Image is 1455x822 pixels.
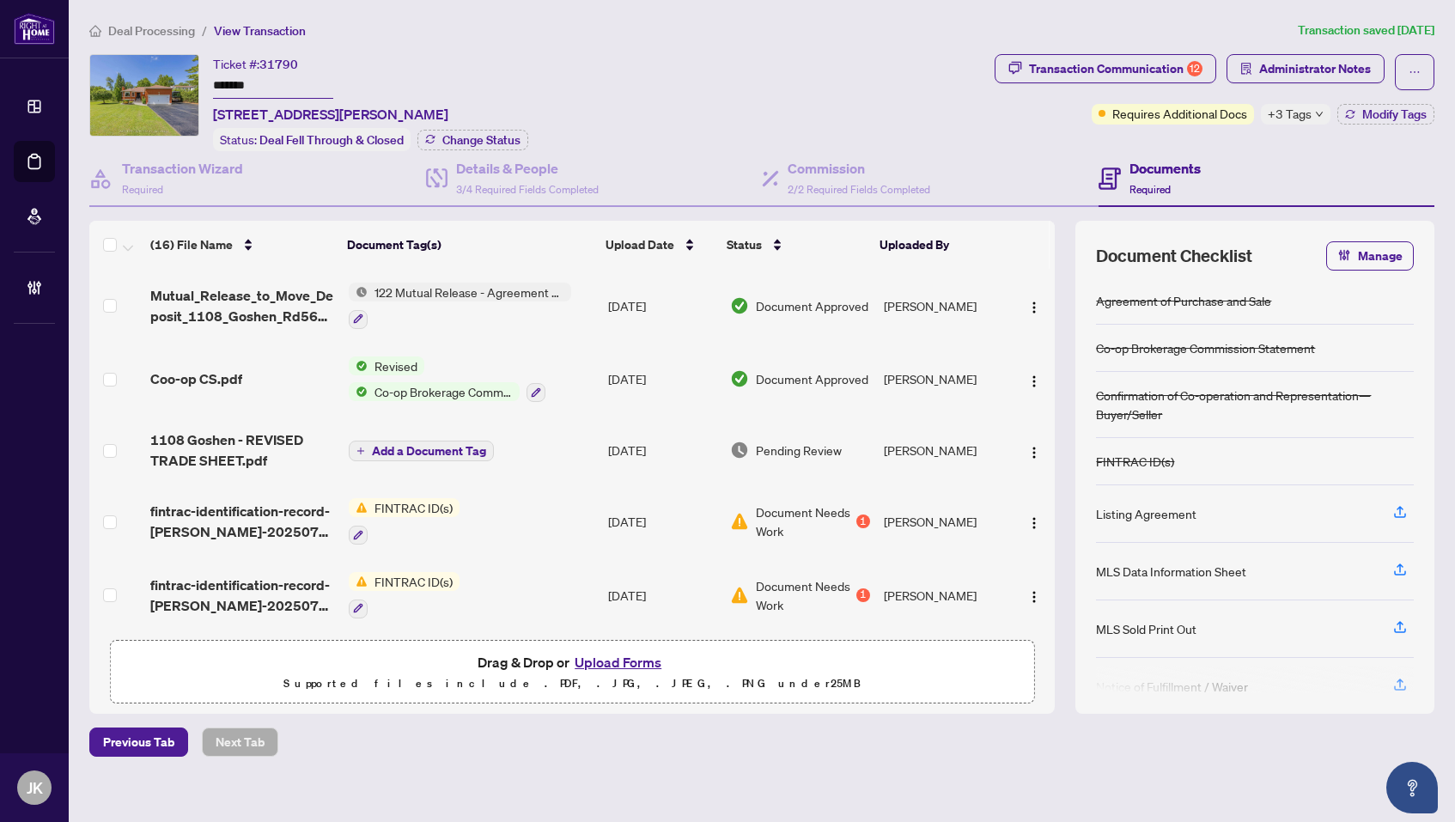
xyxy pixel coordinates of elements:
[150,368,242,389] span: Coo-op CS.pdf
[1096,562,1246,581] div: MLS Data Information Sheet
[349,283,571,329] button: Status Icon122 Mutual Release - Agreement of Purchase and Sale
[213,54,298,74] div: Ticket #:
[1315,110,1324,119] span: down
[349,283,368,301] img: Status Icon
[788,183,930,196] span: 2/2 Required Fields Completed
[877,416,1012,484] td: [PERSON_NAME]
[788,158,930,179] h4: Commission
[601,484,724,558] td: [DATE]
[873,221,1008,269] th: Uploaded By
[259,57,298,72] span: 31790
[89,25,101,37] span: home
[150,575,335,616] span: fintrac-identification-record-[PERSON_NAME]-20250717-075756.pdf
[349,439,494,461] button: Add a Document Tag
[1326,241,1414,271] button: Manage
[150,235,233,254] span: (16) File Name
[368,572,460,591] span: FINTRAC ID(s)
[856,515,870,528] div: 1
[1409,66,1421,78] span: ellipsis
[756,296,868,315] span: Document Approved
[1096,452,1174,471] div: FINTRAC ID(s)
[1129,158,1201,179] h4: Documents
[202,21,207,40] li: /
[417,130,528,150] button: Change Status
[569,651,667,673] button: Upload Forms
[599,221,721,269] th: Upload Date
[213,128,411,151] div: Status:
[214,23,306,39] span: View Transaction
[1129,183,1171,196] span: Required
[730,586,749,605] img: Document Status
[202,728,278,757] button: Next Tab
[122,183,163,196] span: Required
[349,382,368,401] img: Status Icon
[90,55,198,136] img: IMG-N12005561_1.jpg
[349,498,460,545] button: Status IconFINTRAC ID(s)
[1096,291,1271,310] div: Agreement of Purchase and Sale
[150,501,335,542] span: fintrac-identification-record-[PERSON_NAME]-20250717-074523.pdf
[1096,504,1196,523] div: Listing Agreement
[1112,104,1247,123] span: Requires Additional Docs
[1096,386,1414,423] div: Confirmation of Co-operation and Representation—Buyer/Seller
[349,572,460,618] button: Status IconFINTRAC ID(s)
[756,502,852,540] span: Document Needs Work
[1386,762,1438,813] button: Open asap
[601,269,724,343] td: [DATE]
[1027,374,1041,388] img: Logo
[877,269,1012,343] td: [PERSON_NAME]
[1020,436,1048,464] button: Logo
[877,558,1012,632] td: [PERSON_NAME]
[877,343,1012,417] td: [PERSON_NAME]
[27,776,43,800] span: JK
[730,441,749,460] img: Document Status
[111,641,1033,704] span: Drag & Drop orUpload FormsSupported files include .PDF, .JPG, .JPEG, .PNG under25MB
[877,484,1012,558] td: [PERSON_NAME]
[349,356,545,403] button: Status IconRevisedStatus IconCo-op Brokerage Commission Statement
[1029,55,1202,82] div: Transaction Communication
[349,498,368,517] img: Status Icon
[606,235,674,254] span: Upload Date
[756,369,868,388] span: Document Approved
[1027,590,1041,604] img: Logo
[601,558,724,632] td: [DATE]
[1268,104,1312,124] span: +3 Tags
[1020,508,1048,535] button: Logo
[456,158,599,179] h4: Details & People
[720,221,872,269] th: Status
[372,445,486,457] span: Add a Document Tag
[340,221,598,269] th: Document Tag(s)
[349,572,368,591] img: Status Icon
[456,183,599,196] span: 3/4 Required Fields Completed
[1337,104,1434,125] button: Modify Tags
[601,343,724,417] td: [DATE]
[150,429,335,471] span: 1108 Goshen - REVISED TRADE SHEET.pdf
[1358,242,1403,270] span: Manage
[89,728,188,757] button: Previous Tab
[730,512,749,531] img: Document Status
[601,416,724,484] td: [DATE]
[259,132,404,148] span: Deal Fell Through & Closed
[856,588,870,602] div: 1
[1027,301,1041,314] img: Logo
[1096,619,1196,638] div: MLS Sold Print Out
[1298,21,1434,40] article: Transaction saved [DATE]
[121,673,1023,694] p: Supported files include .PDF, .JPG, .JPEG, .PNG under 25 MB
[108,23,195,39] span: Deal Processing
[1096,338,1315,357] div: Co-op Brokerage Commission Statement
[368,283,571,301] span: 122 Mutual Release - Agreement of Purchase and Sale
[1027,516,1041,530] img: Logo
[478,651,667,673] span: Drag & Drop or
[756,441,842,460] span: Pending Review
[756,576,852,614] span: Document Needs Work
[1362,108,1427,120] span: Modify Tags
[122,158,243,179] h4: Transaction Wizard
[14,13,55,45] img: logo
[143,221,341,269] th: (16) File Name
[1187,61,1202,76] div: 12
[1227,54,1385,83] button: Administrator Notes
[730,296,749,315] img: Document Status
[368,498,460,517] span: FINTRAC ID(s)
[442,134,521,146] span: Change Status
[213,104,448,125] span: [STREET_ADDRESS][PERSON_NAME]
[995,54,1216,83] button: Transaction Communication12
